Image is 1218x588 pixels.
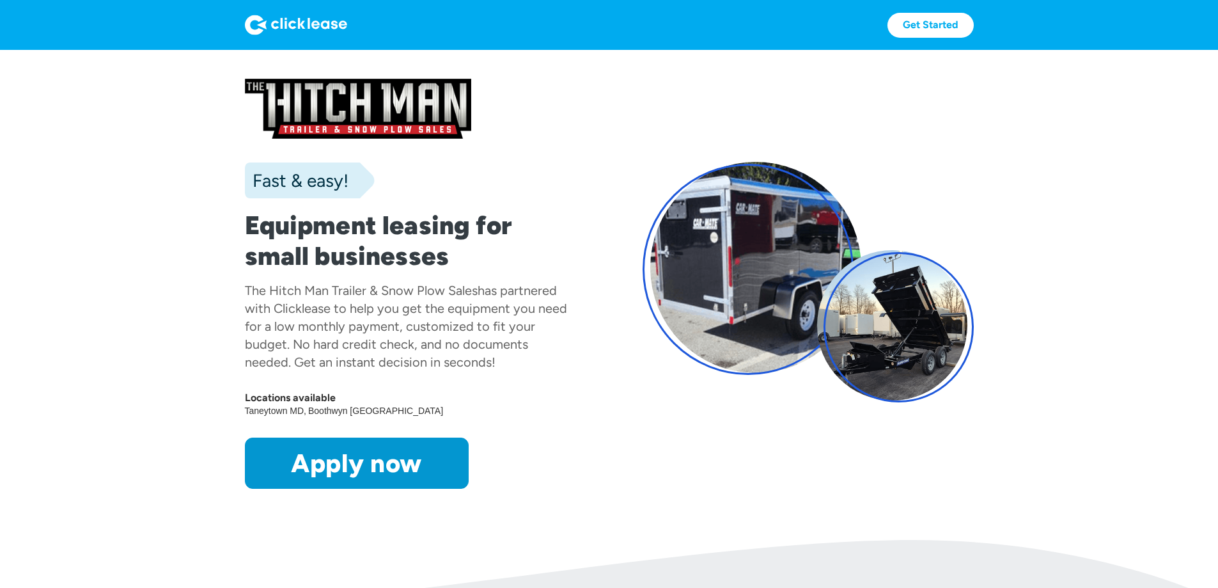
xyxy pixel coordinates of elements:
[308,404,445,417] div: Boothwyn [GEOGRAPHIC_DATA]
[245,210,576,271] h1: Equipment leasing for small businesses
[245,283,478,298] div: The Hitch Man Trailer & Snow Plow Sales
[245,283,567,370] div: has partnered with Clicklease to help you get the equipment you need for a low monthly payment, c...
[245,438,469,489] a: Apply now
[887,13,974,38] a: Get Started
[245,392,576,404] div: Locations available
[245,15,347,35] img: Logo
[245,404,308,417] div: Taneytown MD
[245,168,348,193] div: Fast & easy!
